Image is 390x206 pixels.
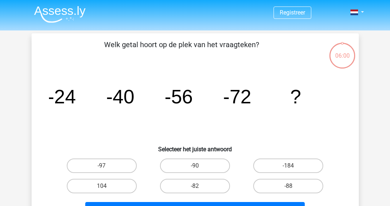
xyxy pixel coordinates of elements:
a: Registreer [280,9,305,16]
p: Welk getal hoort op de plek van het vraagteken? [43,39,320,61]
tspan: ? [290,86,301,107]
label: -97 [67,158,137,173]
label: -88 [253,179,323,193]
tspan: -40 [106,86,134,107]
label: -82 [160,179,230,193]
tspan: -72 [223,86,251,107]
div: 06:00 [329,42,356,60]
h6: Selecteer het juiste antwoord [43,140,347,153]
img: Assessly [34,6,86,23]
tspan: -24 [48,86,76,107]
tspan: -56 [164,86,193,107]
label: -184 [253,158,323,173]
label: 104 [67,179,137,193]
label: -90 [160,158,230,173]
